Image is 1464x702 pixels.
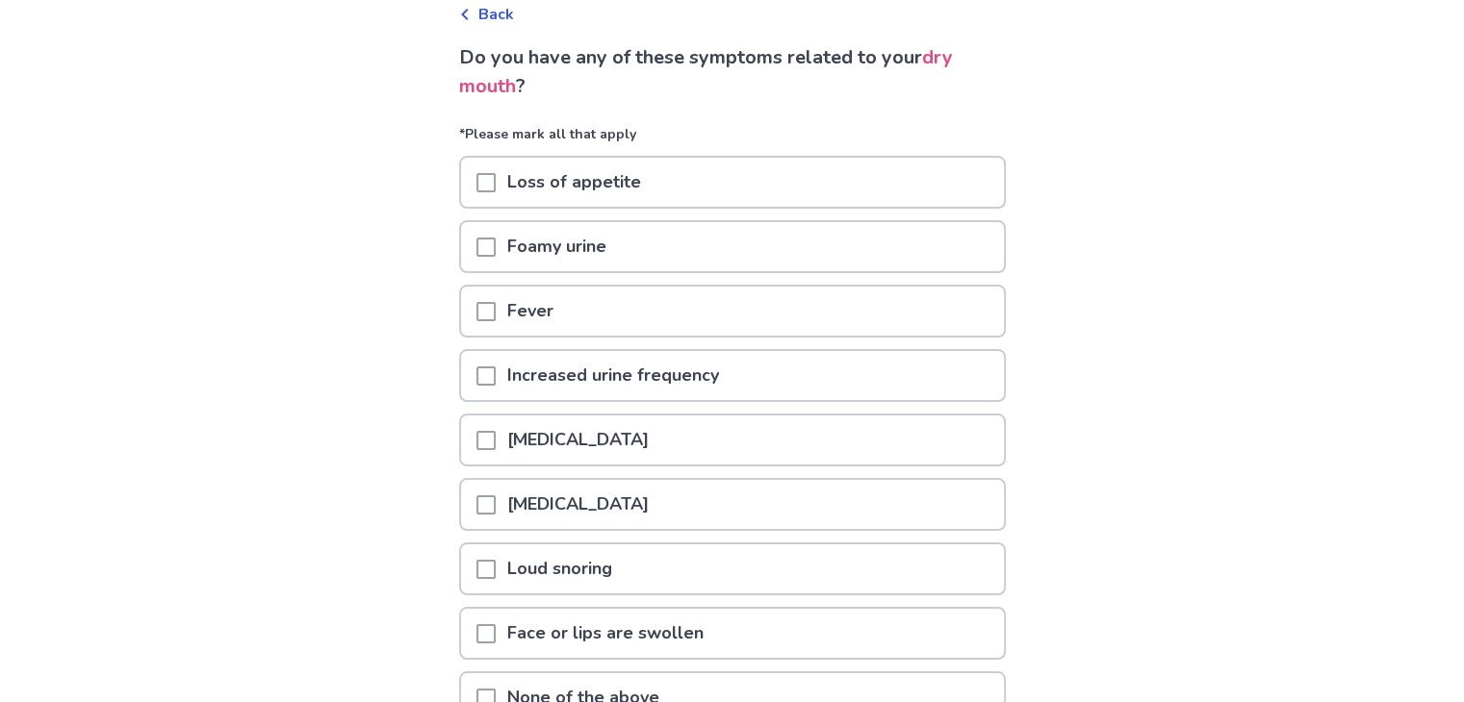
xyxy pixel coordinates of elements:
[496,222,618,271] p: Foamy urine
[496,158,653,207] p: Loss of appetite
[496,415,660,464] p: [MEDICAL_DATA]
[478,3,514,26] span: Back
[459,43,1006,101] p: Do you have any of these symptoms related to your ?
[496,287,565,336] p: Fever
[496,480,660,529] p: [MEDICAL_DATA]
[496,609,715,658] p: Face or lips are swollen
[496,544,624,593] p: Loud snoring
[496,351,731,400] p: Increased urine frequency
[459,124,1006,156] p: *Please mark all that apply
